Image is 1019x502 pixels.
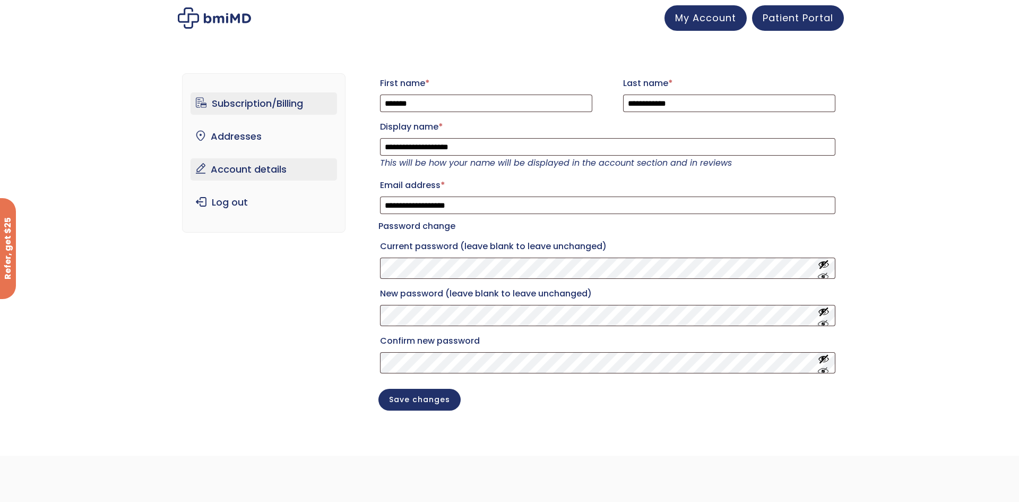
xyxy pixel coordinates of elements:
[378,389,461,411] button: Save changes
[818,259,830,278] button: Show password
[752,5,844,31] a: Patient Portal
[380,75,592,92] label: First name
[182,73,346,233] nav: Account pages
[378,219,455,234] legend: Password change
[380,238,835,255] label: Current password (leave blank to leave unchanged)
[191,92,338,115] a: Subscription/Billing
[380,118,835,135] label: Display name
[380,177,835,194] label: Email address
[191,158,338,181] a: Account details
[191,191,338,214] a: Log out
[380,285,835,302] label: New password (leave blank to leave unchanged)
[763,11,833,24] span: Patient Portal
[623,75,835,92] label: Last name
[380,333,835,350] label: Confirm new password
[380,157,732,169] em: This will be how your name will be displayed in the account section and in reviews
[675,11,736,24] span: My Account
[818,353,830,373] button: Show password
[191,125,338,148] a: Addresses
[818,306,830,326] button: Show password
[178,7,251,29] img: My account
[664,5,747,31] a: My Account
